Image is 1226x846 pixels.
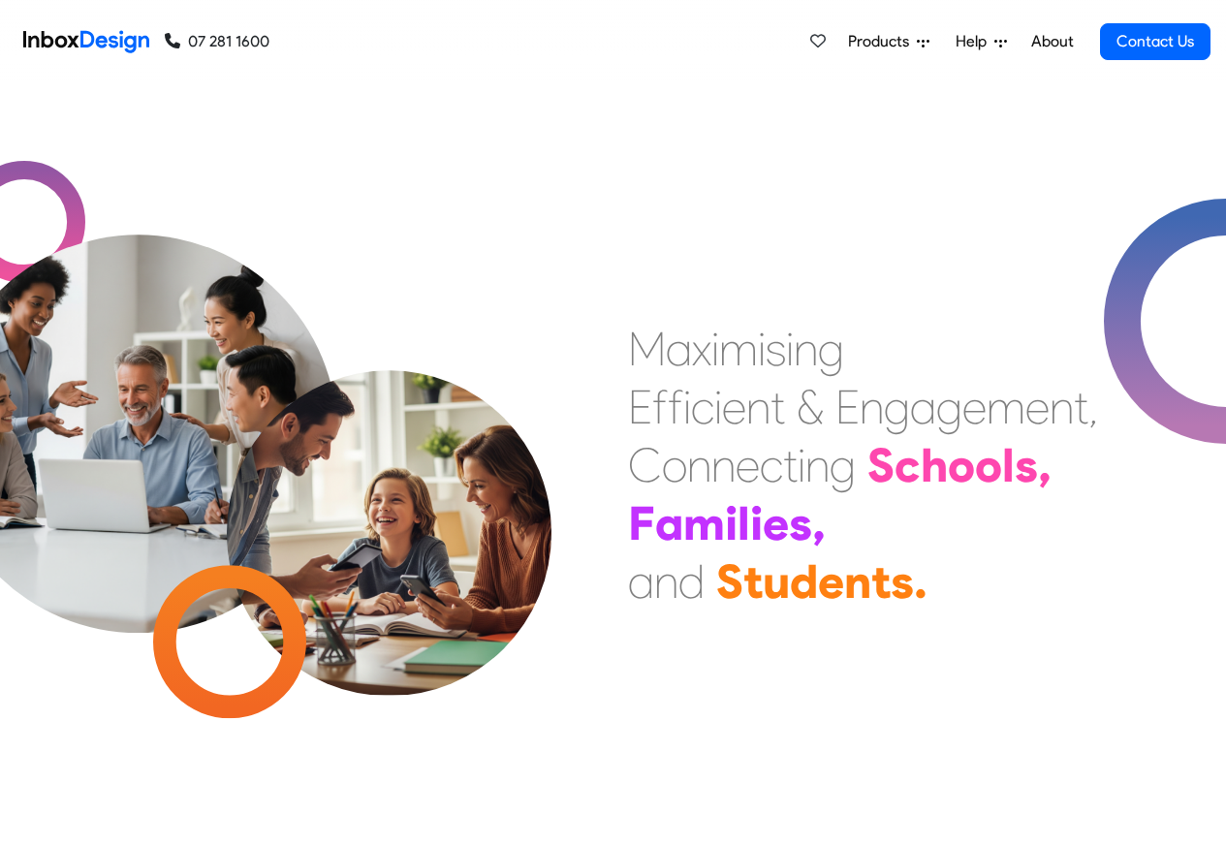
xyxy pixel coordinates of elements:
div: M [628,320,666,378]
div: c [691,378,714,436]
div: i [725,494,738,552]
div: u [763,552,790,611]
span: Products [848,30,917,53]
span: Help [956,30,994,53]
div: f [652,378,668,436]
div: F [628,494,655,552]
div: c [895,436,921,494]
div: a [628,552,654,611]
div: a [666,320,692,378]
div: n [844,552,871,611]
div: & [797,378,824,436]
div: h [921,436,948,494]
div: t [770,378,785,436]
div: i [714,378,722,436]
div: E [628,378,652,436]
div: f [668,378,683,436]
div: n [794,320,818,378]
div: m [719,320,758,378]
div: C [628,436,662,494]
div: e [763,494,789,552]
a: Contact Us [1100,23,1210,60]
div: i [758,320,766,378]
div: e [722,378,746,436]
div: c [760,436,783,494]
div: x [692,320,711,378]
div: a [655,494,683,552]
div: i [750,494,763,552]
div: e [962,378,987,436]
div: g [884,378,910,436]
div: i [786,320,794,378]
div: t [871,552,891,611]
div: g [818,320,844,378]
div: i [711,320,719,378]
div: g [830,436,856,494]
div: t [783,436,798,494]
a: Products [840,22,937,61]
a: 07 281 1600 [165,30,269,53]
div: d [678,552,705,611]
div: . [914,552,927,611]
div: Maximising Efficient & Engagement, Connecting Schools, Families, and Students. [628,320,1098,611]
div: e [736,436,760,494]
div: a [910,378,936,436]
div: o [975,436,1002,494]
div: s [789,494,812,552]
div: S [867,436,895,494]
div: n [805,436,830,494]
div: i [798,436,805,494]
div: , [812,494,826,552]
div: l [1002,436,1015,494]
div: , [1038,436,1052,494]
div: n [711,436,736,494]
div: i [683,378,691,436]
div: n [860,378,884,436]
div: e [1025,378,1050,436]
div: E [835,378,860,436]
div: n [746,378,770,436]
a: Help [948,22,1015,61]
div: e [818,552,844,611]
div: s [766,320,786,378]
div: o [662,436,687,494]
div: t [743,552,763,611]
a: About [1025,22,1079,61]
div: t [1074,378,1088,436]
div: s [891,552,914,611]
div: , [1088,378,1098,436]
img: parents_with_child.png [186,290,592,696]
div: n [687,436,711,494]
div: S [716,552,743,611]
div: d [790,552,818,611]
div: s [1015,436,1038,494]
div: o [948,436,975,494]
div: m [683,494,725,552]
div: n [654,552,678,611]
div: m [987,378,1025,436]
div: n [1050,378,1074,436]
div: g [936,378,962,436]
div: l [738,494,750,552]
